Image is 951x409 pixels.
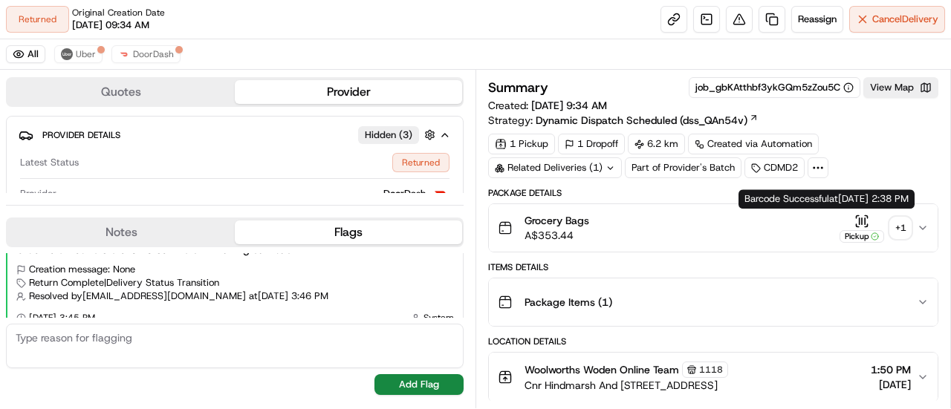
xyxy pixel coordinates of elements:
[488,336,938,347] div: Location Details
[525,378,728,393] span: Cnr Hindmarsh And [STREET_ADDRESS]
[423,312,454,324] span: System
[871,362,911,377] span: 1:50 PM
[525,295,612,310] span: Package Items ( 1 )
[365,128,412,142] span: Hidden ( 3 )
[488,157,622,178] div: Related Deliveries (1)
[42,129,120,141] span: Provider Details
[374,374,464,395] button: Add Flag
[863,77,938,98] button: View Map
[432,185,449,203] img: doordash_logo_v2.png
[249,289,328,303] span: at [DATE] 3:46 PM
[29,263,135,276] span: Creation message: None
[111,45,181,63] button: DoorDash
[628,134,685,154] div: 6.2 km
[489,353,938,402] button: Woolworths Woden Online Team1118Cnr Hindmarsh And [STREET_ADDRESS]1:50 PM[DATE]
[6,45,45,63] button: All
[118,48,130,60] img: doordash_logo_v2.png
[29,276,219,289] span: Return Complete | Delivery Status Transition
[20,187,56,200] span: Provider
[688,134,819,154] a: Created via Automation
[525,228,589,243] span: A$353.44
[744,157,805,178] div: CDMD2
[791,6,843,33] button: Reassign
[29,289,246,303] span: Resolved by [EMAIL_ADDRESS][DOMAIN_NAME]
[849,6,945,33] button: CancelDelivery
[536,113,747,128] span: Dynamic Dispatch Scheduled (dss_QAn54v)
[558,134,625,154] div: 1 Dropoff
[489,278,938,326] button: Package Items (1)
[798,13,837,26] span: Reassign
[488,81,548,94] h3: Summary
[699,364,723,376] span: 1118
[488,98,607,113] span: Created:
[20,156,79,169] span: Latest Status
[7,80,235,104] button: Quotes
[488,187,938,199] div: Package Details
[72,7,165,19] span: Original Creation Date
[7,220,235,244] button: Notes
[525,213,589,228] span: Grocery Bags
[235,220,462,244] button: Flags
[890,217,911,238] div: + 1
[29,312,95,324] span: [DATE] 3:45 PM
[840,230,884,243] div: Pickup
[739,189,915,209] div: Barcode Successful
[872,13,938,26] span: Cancel Delivery
[531,99,607,112] span: [DATE] 9:34 AM
[488,113,759,128] div: Strategy:
[829,192,909,205] span: at [DATE] 2:38 PM
[133,48,174,60] span: DoorDash
[76,48,96,60] span: Uber
[695,81,854,94] button: job_gbKAtthbf3ykGQm5zZou5C
[840,214,884,243] button: Pickup
[488,261,938,273] div: Items Details
[871,377,911,392] span: [DATE]
[358,125,439,144] button: Hidden (3)
[61,48,73,60] img: uber-new-logo.jpeg
[19,122,451,147] button: Provider DetailsHidden (3)
[536,113,759,128] a: Dynamic Dispatch Scheduled (dss_QAn54v)
[383,187,426,200] span: DoorDash
[235,80,462,104] button: Provider
[54,45,103,63] button: Uber
[72,19,149,32] span: [DATE] 09:34 AM
[840,214,911,243] button: Pickup+1
[488,134,555,154] div: 1 Pickup
[489,204,938,252] button: Grocery BagsA$353.44Pickup+1
[525,362,679,377] span: Woolworths Woden Online Team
